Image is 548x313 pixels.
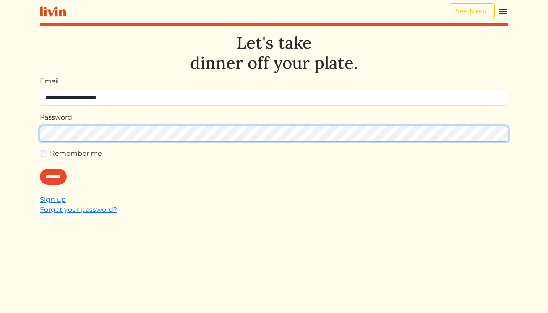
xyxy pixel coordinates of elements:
h1: Let's take dinner off your plate. [40,33,508,73]
a: Forgot your password? [40,206,117,214]
img: menu_hamburger-cb6d353cf0ecd9f46ceae1c99ecbeb4a00e71ca567a856bd81f57e9d8c17bb26.svg [498,6,508,16]
label: Remember me [50,149,102,159]
img: livin-logo-a0d97d1a881af30f6274990eb6222085a2533c92bbd1e4f22c21b4f0d0e3210c.svg [40,6,66,17]
a: Sign up [40,196,66,203]
label: Password [40,112,72,123]
a: See Menu [450,3,495,19]
label: Email [40,76,59,86]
